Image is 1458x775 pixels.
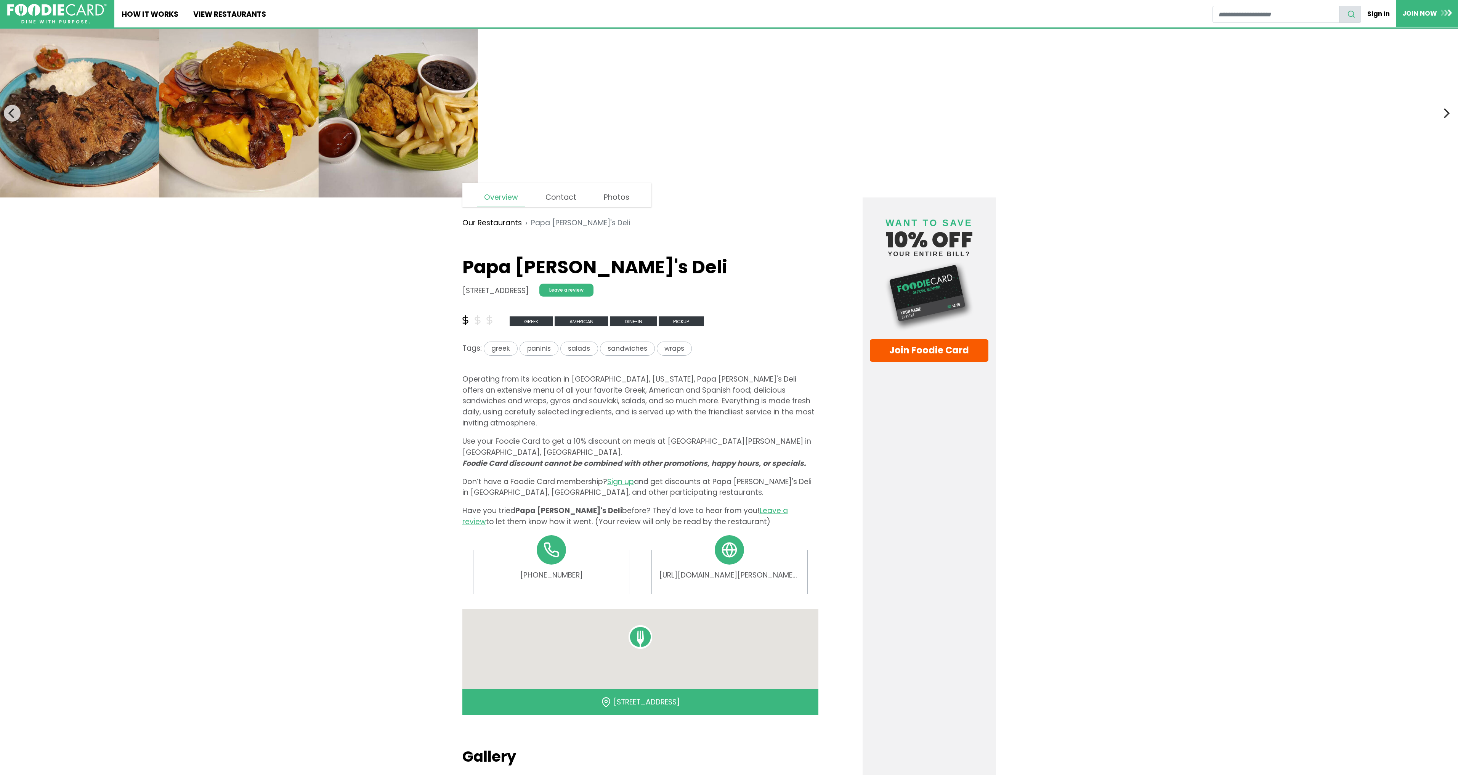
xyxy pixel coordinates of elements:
a: Sign up [607,477,634,487]
address: [STREET_ADDRESS] [462,286,529,297]
a: [URL][DOMAIN_NAME][PERSON_NAME][PERSON_NAME] [659,570,800,581]
a: Leave a review [539,284,593,297]
a: Sign In [1361,5,1396,22]
nav: page links [462,183,652,207]
span: Papa [PERSON_NAME]'s Deli [515,505,622,516]
a: American [555,316,610,326]
button: Previous [4,105,21,122]
input: restaurant search [1213,6,1339,23]
a: Photos [597,188,637,207]
small: your entire bill? [870,251,989,257]
h1: Papa [PERSON_NAME]'s Deli [462,256,819,278]
span: Want to save [885,218,972,228]
span: Pickup [659,316,704,327]
span: salads [560,342,598,356]
button: search [1339,6,1361,23]
h4: 10% off [870,208,989,257]
a: wraps [657,343,692,353]
span: American [555,316,608,327]
a: Our Restaurants [462,218,522,229]
li: Papa [PERSON_NAME]'s Deli [522,218,630,229]
span: wraps [657,342,692,356]
p: Use your Foodie Card to get a 10% discount on meals at [GEOGRAPHIC_DATA][PERSON_NAME] in [GEOGRAP... [462,436,819,469]
a: [PHONE_NUMBER] [481,570,621,581]
p: Have you tried before? They'd love to hear from you! to let them know how it went. (Your review w... [462,505,819,528]
a: Join Foodie Card [870,339,989,362]
p: Don’t have a Foodie Card membership? and get discounts at Papa [PERSON_NAME]'s Deli in [GEOGRAPHI... [462,477,819,499]
span: Dine-in [610,316,657,327]
h2: Gallery [462,748,819,765]
span: sandwiches [600,342,655,356]
a: Overview [477,188,525,207]
nav: breadcrumb [462,212,819,234]
a: greek [482,343,520,353]
a: Contact [538,188,584,207]
button: Next [1437,105,1454,122]
a: [STREET_ADDRESS] [613,697,680,707]
img: FoodieCard; Eat, Drink, Save, Donate [7,4,107,24]
a: paninis [520,343,560,353]
a: Greek [510,316,555,326]
span: greek [484,342,518,356]
a: Leave a review [462,505,788,527]
div: Tags: [462,342,819,359]
a: salads [560,343,600,353]
span: Greek [510,316,553,327]
p: Operating from its location in [GEOGRAPHIC_DATA], [US_STATE], Papa [PERSON_NAME]'s Deli offers an... [462,374,819,429]
a: Dine-in [610,316,659,326]
img: Foodie Card [870,261,989,332]
span: paninis [520,342,558,356]
a: Pickup [659,316,704,326]
i: Foodie Card discount cannot be combined with other promotions, happy hours, or specials. [462,458,806,469]
a: sandwiches [600,343,657,353]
